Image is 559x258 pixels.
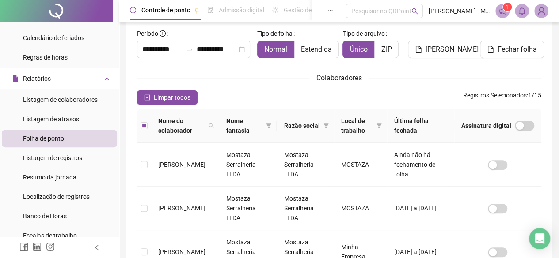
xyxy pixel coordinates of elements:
button: Limpar todos [137,90,198,105]
td: Mostaza Serralheria LTDA [219,187,277,230]
span: search [207,114,216,137]
span: Banco de Horas [23,213,67,220]
span: file [12,75,19,82]
span: [PERSON_NAME] - Mostaza Serralheria LTDA [428,6,490,16]
span: Estendida [301,45,332,53]
button: Fechar folha [480,41,544,58]
span: instagram [46,242,55,251]
span: Tipo de folha [257,29,293,38]
span: Controle de ponto [141,7,190,14]
span: Normal [264,45,287,53]
span: sun [272,7,278,13]
span: Único [350,45,367,53]
span: Gestão de férias [284,7,328,14]
td: [DATE] a [DATE] [387,187,454,230]
span: Nome do colaborador [158,116,205,135]
span: pushpin [194,8,199,13]
span: filter [266,123,271,128]
span: swap-right [186,46,193,53]
span: file [415,46,422,53]
span: 1 [506,4,509,10]
span: clock-circle [130,7,136,13]
span: file [487,46,494,53]
span: filter [322,119,331,132]
span: ZIP [381,45,392,53]
span: to [186,46,193,53]
span: filter [264,114,273,137]
span: Listagem de registros [23,154,82,161]
span: check-square [144,94,150,101]
span: Ainda não há fechamento de folha [394,151,435,178]
span: [PERSON_NAME] [426,44,479,55]
span: Nome fantasia [226,116,263,135]
span: Resumo da jornada [23,174,76,181]
span: Localização de registros [23,193,90,200]
span: file-done [207,7,213,13]
button: [PERSON_NAME] [408,41,486,58]
sup: 1 [503,3,512,11]
span: filter [323,123,329,128]
th: Última folha fechada [387,109,454,143]
span: : 1 / 15 [463,90,541,105]
span: [PERSON_NAME] [158,248,205,255]
span: [PERSON_NAME] [158,205,205,212]
span: Fechar folha [498,44,537,55]
td: Mostaza Serralheria LTDA [219,143,277,187]
span: Listagem de colaboradores [23,96,98,103]
span: Relatórios [23,75,51,82]
span: linkedin [33,242,42,251]
td: MOSTAZA [334,187,388,230]
td: MOSTAZA [334,143,388,187]
span: facebook [19,242,28,251]
span: filter [375,114,384,137]
span: Local de trabalho [341,116,373,135]
span: Listagem de atrasos [23,116,79,123]
div: Open Intercom Messenger [529,228,550,249]
span: filter [376,123,382,128]
span: Colaboradores [316,74,362,82]
td: Mostaza Serralheria LTDA [277,143,334,187]
span: Regras de horas [23,54,68,61]
span: bell [518,7,526,15]
span: Registros Selecionados [463,92,527,99]
span: notification [498,7,506,15]
span: Calendário de feriados [23,34,84,41]
span: [PERSON_NAME] [158,161,205,168]
span: left [94,244,100,251]
span: Razão social [284,121,319,131]
span: info-circle [160,30,166,37]
span: Assinatura digital [461,121,511,131]
span: ellipsis [327,7,333,13]
img: 85926 [535,4,548,18]
td: Mostaza Serralheria LTDA [277,187,334,230]
span: Período [137,30,158,37]
span: Limpar todos [154,93,190,102]
span: Tipo de arquivo [342,29,384,38]
span: Folha de ponto [23,135,64,142]
span: Escalas de trabalho [23,232,77,239]
span: Admissão digital [219,7,264,14]
span: search [411,8,418,15]
span: search [209,123,214,128]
